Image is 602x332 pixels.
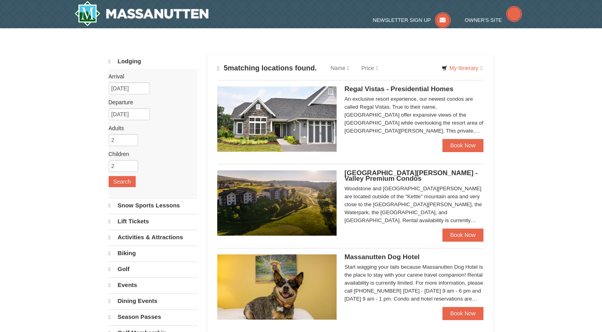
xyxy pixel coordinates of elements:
a: Dining Events [109,293,197,309]
a: My Itinerary [436,62,487,74]
a: Season Passes [109,309,197,324]
span: Owner's Site [465,17,502,23]
a: Owner's Site [465,17,522,23]
a: Price [355,60,384,76]
a: Activities & Attractions [109,230,197,245]
span: Massanutten Dog Hotel [345,253,420,261]
a: Lodging [109,54,197,69]
a: Newsletter Sign Up [373,17,451,23]
a: Lift Tickets [109,214,197,229]
div: Woodstone and [GEOGRAPHIC_DATA][PERSON_NAME] are located outside of the "Kettle" mountain area an... [345,185,484,225]
span: Regal Vistas - Presidential Homes [345,85,454,93]
label: Adults [109,124,191,132]
img: 19218991-1-902409a9.jpg [217,86,337,152]
button: Search [109,176,136,187]
a: Massanutten Resort [74,1,209,26]
span: Newsletter Sign Up [373,17,431,23]
a: Snow Sports Lessons [109,198,197,213]
img: Massanutten Resort Logo [74,1,209,26]
label: Children [109,150,191,158]
div: An exclusive resort experience, our newest condos are called Regal Vistas. True to their name, [G... [345,95,484,135]
a: Events [109,277,197,293]
a: Biking [109,246,197,261]
a: Book Now [442,228,484,241]
img: 27428181-5-81c892a3.jpg [217,254,337,320]
span: [GEOGRAPHIC_DATA][PERSON_NAME] - Valley Premium Condos [345,169,478,182]
img: 19219041-4-ec11c166.jpg [217,170,337,236]
a: Golf [109,262,197,277]
label: Arrival [109,72,191,80]
div: Start wagging your tails because Massanutten Dog Hotel is the place to stay with your canine trav... [345,263,484,303]
a: Book Now [442,307,484,320]
a: Name [325,60,355,76]
label: Departure [109,98,191,106]
a: Book Now [442,139,484,152]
